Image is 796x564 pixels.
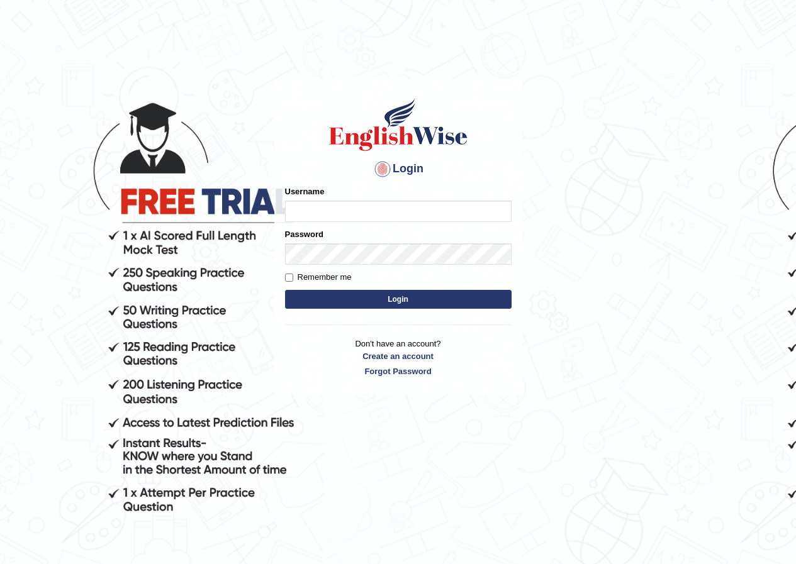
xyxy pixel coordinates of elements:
[285,290,512,309] button: Login
[285,365,512,377] a: Forgot Password
[285,159,512,179] h4: Login
[285,271,352,284] label: Remember me
[285,338,512,377] p: Don't have an account?
[285,350,512,362] a: Create an account
[285,274,293,282] input: Remember me
[327,96,470,153] img: Logo of English Wise sign in for intelligent practice with AI
[285,228,323,240] label: Password
[285,185,325,197] label: Username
